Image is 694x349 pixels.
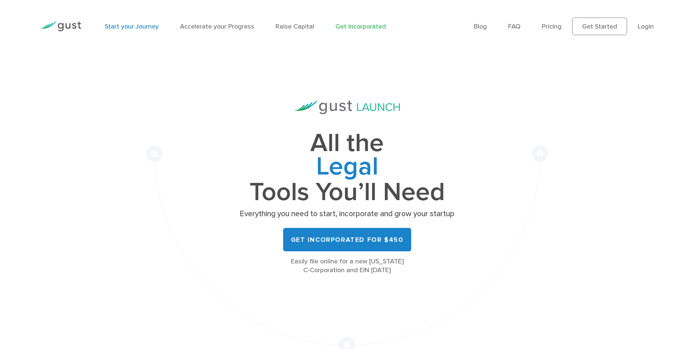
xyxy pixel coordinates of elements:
a: Get Started [572,18,627,35]
a: FAQ [508,23,521,30]
a: Start your Journey [105,23,159,30]
a: Accelerate your Progress [180,23,254,30]
h1: All the Tools You’ll Need [237,132,457,204]
a: Get Incorporated for $450 [283,228,411,251]
a: Raise Capital [275,23,314,30]
p: Everything you need to start, incorporate and grow your startup [237,209,457,219]
a: Pricing [542,23,562,30]
img: Gust Logo [40,22,81,31]
a: Login [638,23,654,30]
a: Blog [474,23,487,30]
img: Gust Launch Logo [295,101,400,114]
a: Get Incorporated [335,23,386,30]
div: Easily file online for a new [US_STATE] C-Corporation and EIN [DATE] [237,257,457,275]
span: Legal [237,155,457,181]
